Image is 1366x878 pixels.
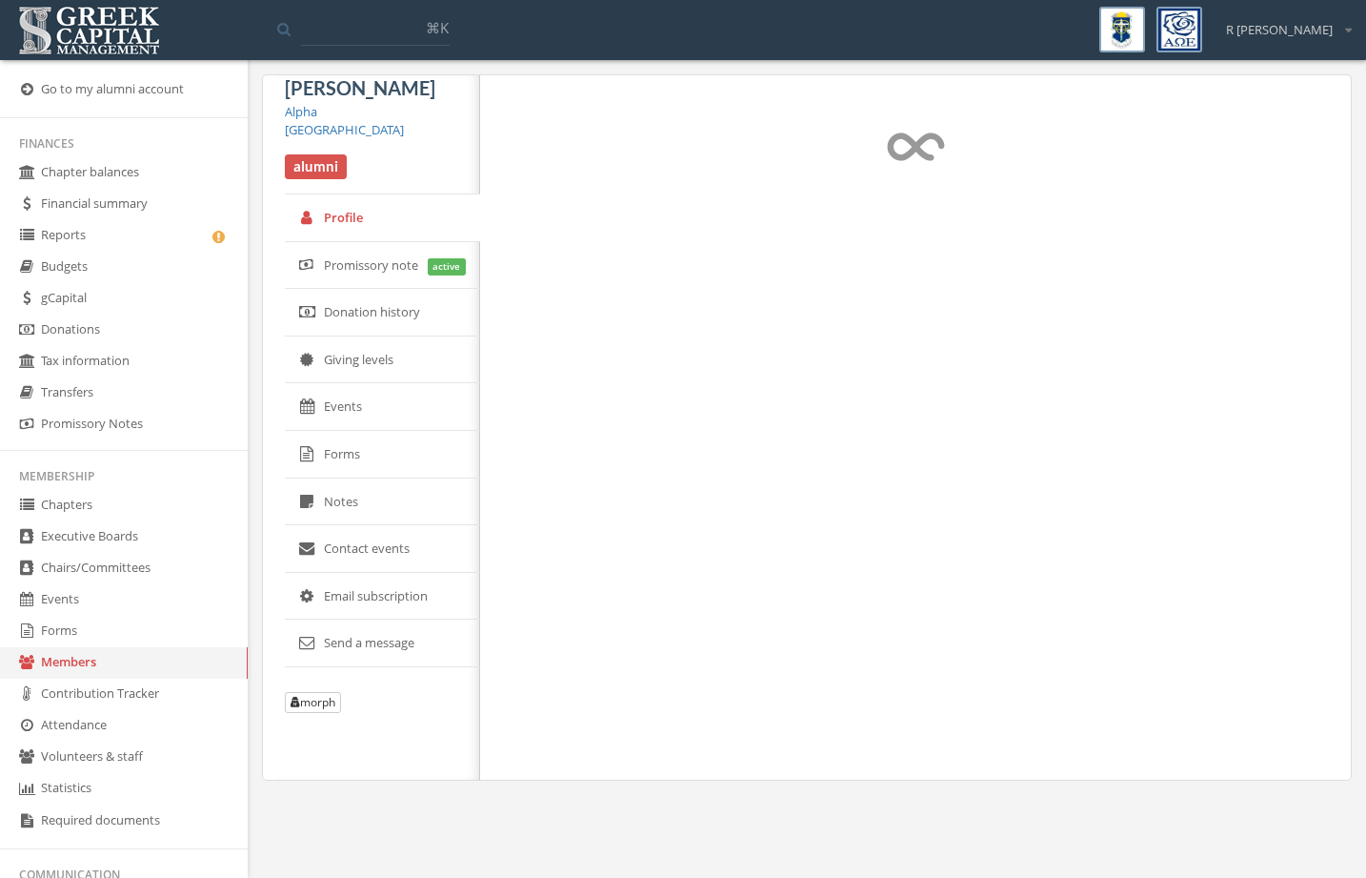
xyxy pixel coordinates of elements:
a: Notes [285,479,480,526]
a: Alpha [285,103,317,120]
span: ⌘K [426,18,449,37]
a: Profile [285,194,480,242]
span: R [PERSON_NAME] [1226,21,1333,39]
div: R [PERSON_NAME] [1214,7,1352,39]
a: Email subscription [285,573,480,621]
span: active [428,258,467,276]
a: Send a message [285,620,480,667]
span: [PERSON_NAME] [285,76,435,99]
a: [GEOGRAPHIC_DATA] [285,121,404,138]
button: morph [285,692,341,713]
a: Donation history [285,289,480,337]
a: Promissory note [285,242,480,290]
span: alumni [285,154,347,179]
a: Forms [285,431,480,479]
a: Contact events [285,525,480,573]
a: Giving levels [285,337,480,384]
a: Events [285,383,480,431]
